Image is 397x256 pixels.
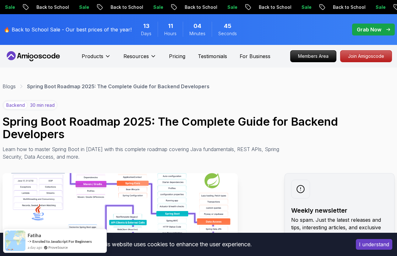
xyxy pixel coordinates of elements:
[143,22,150,30] span: 13 Days
[28,233,41,238] span: Fatiha
[141,30,151,37] span: Days
[28,245,42,250] span: a day ago
[28,239,32,244] span: ->
[168,22,173,30] span: 11 Hours
[27,83,209,90] p: Spring Boot Roadmap 2025: The Complete Guide for Backend Developers
[178,4,220,10] p: Back to School
[290,50,336,62] a: Members Area
[5,237,346,251] div: This website uses cookies to enhance the user experience.
[3,145,284,161] p: Learn how to master Spring Boot in [DATE] with this complete roadmap covering Java fundamentals, ...
[123,52,149,60] p: Resources
[291,216,388,239] p: No spam. Just the latest releases and tips, interesting articles, and exclusive interviews in you...
[164,30,177,37] span: Hours
[104,4,146,10] p: Back to School
[4,26,132,33] p: 🔥 Back to School Sale - Our best prices of the year!
[5,231,25,251] img: provesource social proof notification image
[340,50,392,62] a: Join Amigoscode
[224,22,231,30] span: 45 Seconds
[295,4,315,10] p: Sale
[82,52,111,65] button: Products
[82,52,103,60] p: Products
[30,4,72,10] p: Back to School
[3,101,28,109] p: backend
[189,30,205,37] span: Minutes
[198,52,227,60] a: Testimonials
[3,115,394,140] h1: Spring Boot Roadmap 2025: The Complete Guide for Backend Developers
[3,83,16,90] a: Blogs
[240,52,270,60] a: For Business
[32,239,92,244] a: Enroled to JavaScript For Beginners
[252,4,295,10] p: Back to School
[357,26,381,33] p: Grab Now
[30,102,55,108] p: 30 min read
[169,52,185,60] a: Pricing
[220,4,241,10] p: Sale
[326,4,369,10] p: Back to School
[72,4,92,10] p: Sale
[340,51,392,62] p: Join Amigoscode
[291,51,336,62] p: Members Area
[291,206,388,215] h2: Weekly newsletter
[356,239,392,250] button: Accept cookies
[369,4,389,10] p: Sale
[123,52,156,65] button: Resources
[193,22,201,30] span: 4 Minutes
[48,245,68,250] a: ProveSource
[218,30,237,37] span: Seconds
[146,4,166,10] p: Sale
